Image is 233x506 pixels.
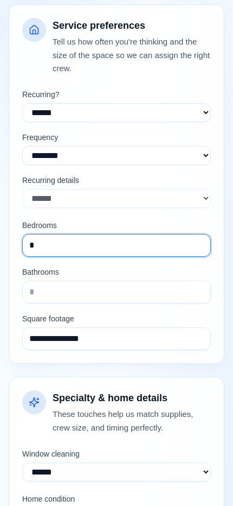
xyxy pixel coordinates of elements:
[22,450,80,458] label: Window cleaning
[22,221,57,230] label: Bedrooms
[22,176,79,185] label: Recurring details
[53,408,211,434] p: These touches help us match supplies, crew size, and timing perfectly.
[22,495,75,503] label: Home condition
[53,18,211,33] h2: Service preferences
[22,314,74,323] label: Square footage
[22,268,59,276] label: Bathrooms
[53,35,211,75] p: Tell us how often you're thinking and the size of the space so we can assign the right crew.
[22,133,58,142] label: Frequency
[22,90,59,99] label: Recurring?
[53,390,211,406] h2: Specialty & home details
